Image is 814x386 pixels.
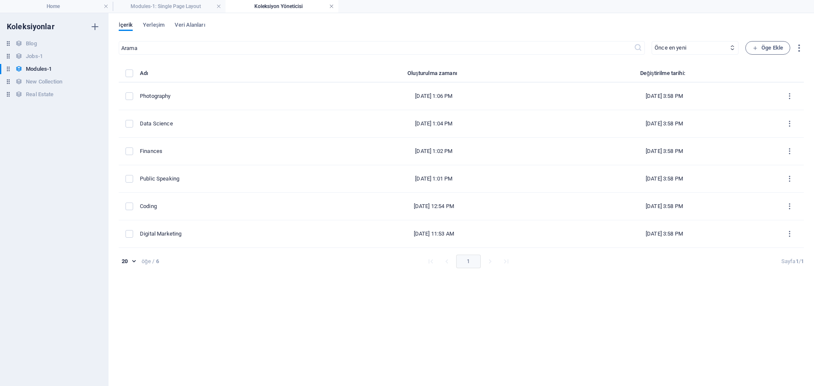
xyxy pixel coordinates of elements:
[753,43,783,53] span: Öge Ekle
[423,255,514,268] nav: pagination navigation
[90,22,100,32] i: Yeni koleksiyon oluştur
[321,147,546,155] div: [DATE] 1:02 PM
[26,39,36,49] h6: Blog
[314,68,553,83] th: Oluşturulma zamanı
[140,230,307,238] div: Digital Marketing
[140,175,307,183] div: Public Speaking
[140,68,314,83] th: Adı
[560,147,769,155] div: [DATE] 3:58 PM
[119,41,634,55] input: Arama
[560,175,769,183] div: [DATE] 3:58 PM
[119,258,138,265] div: 20
[140,92,307,100] div: Photography
[140,120,307,128] div: Data Science
[26,89,53,100] h6: Real Estate
[26,51,43,61] h6: Jobs-1
[560,120,769,128] div: [DATE] 3:58 PM
[140,203,307,210] div: Coding
[113,2,226,11] h4: Modules-1: Single Page Layout
[796,258,799,264] strong: 1
[119,68,804,248] table: items list
[321,92,546,100] div: [DATE] 1:06 PM
[226,2,338,11] h4: Koleksiyon Yöneticisi
[175,20,205,32] span: Veri Alanları
[560,92,769,100] div: [DATE] 3:58 PM
[321,120,546,128] div: [DATE] 1:04 PM
[321,175,546,183] div: [DATE] 1:01 PM
[142,258,154,265] div: öğe /
[7,22,55,32] h6: Koleksiyonlar
[26,64,52,74] h6: Modules-1
[26,77,62,87] h6: New Collection
[560,230,769,238] div: [DATE] 3:58 PM
[321,203,546,210] div: [DATE] 12:54 PM
[801,258,804,264] strong: 1
[560,203,769,210] div: [DATE] 3:58 PM
[781,258,804,265] div: Sayfa /
[140,147,307,155] div: Finances
[745,41,790,55] button: Öge Ekle
[156,258,159,265] strong: 6
[321,230,546,238] div: [DATE] 11:53 AM
[119,20,133,32] span: İçerik
[456,255,480,268] button: page 1
[554,68,775,83] th: Değiştirilme tarihi:
[143,20,164,32] span: Yerleşim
